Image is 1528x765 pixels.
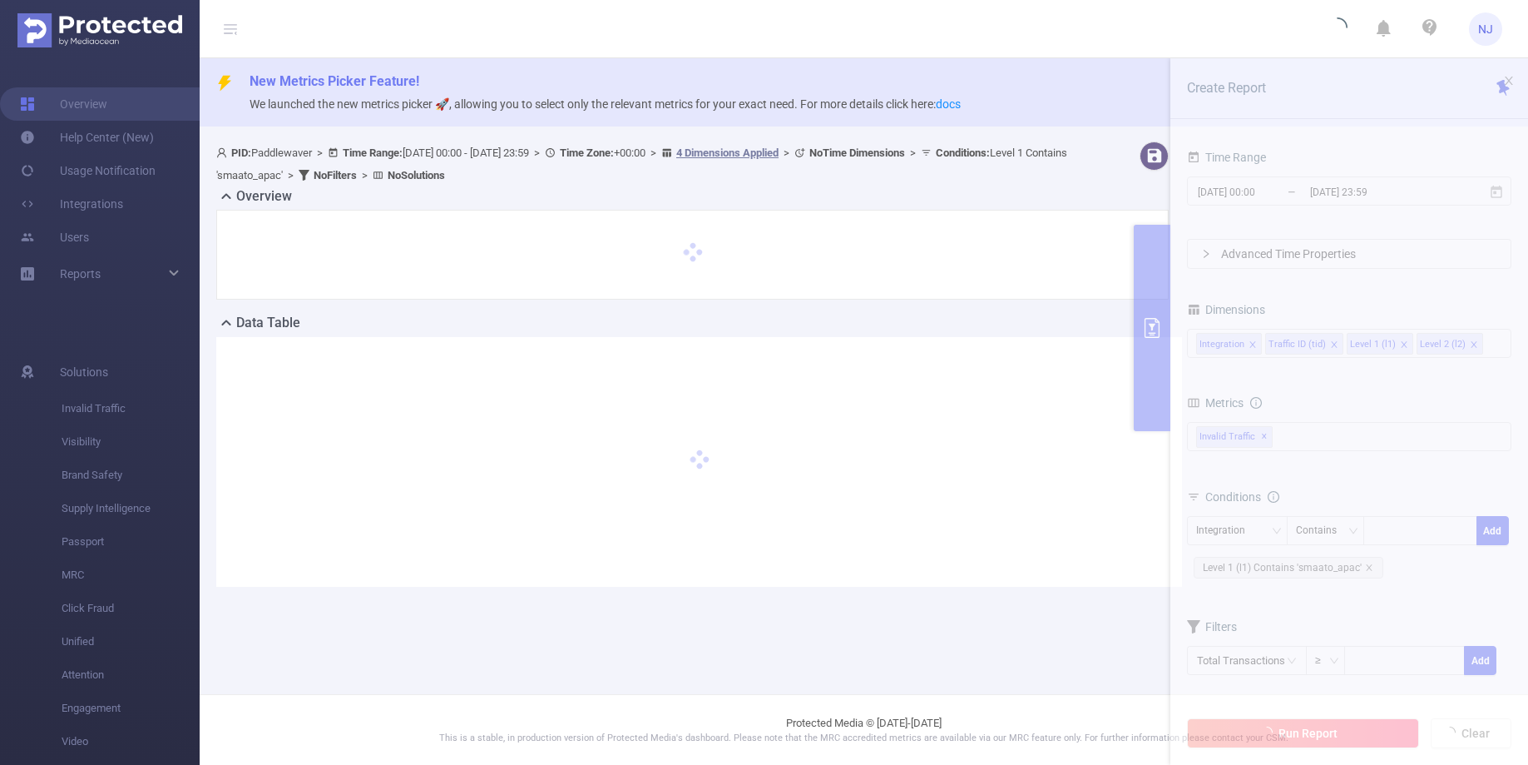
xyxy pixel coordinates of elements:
[20,121,154,154] a: Help Center (New)
[62,692,200,725] span: Engagement
[236,186,292,206] h2: Overview
[60,257,101,291] a: Reports
[936,97,961,111] a: docs
[17,13,182,47] img: Protected Media
[62,592,200,625] span: Click Fraud
[20,221,89,254] a: Users
[216,75,233,92] i: icon: thunderbolt
[241,732,1486,746] p: This is a stable, in production version of Protected Media's dashboard. Please note that the MRC ...
[216,147,231,158] i: icon: user
[216,147,1067,181] span: Paddlewaver [DATE] 00:00 - [DATE] 23:59 +00:00
[20,187,123,221] a: Integrations
[200,694,1528,765] footer: Protected Media © [DATE]-[DATE]
[936,147,990,159] b: Conditions :
[20,154,156,187] a: Usage Notification
[62,425,200,459] span: Visibility
[1478,12,1493,46] span: NJ
[283,169,299,181] span: >
[62,725,200,758] span: Video
[62,459,200,492] span: Brand Safety
[60,355,108,389] span: Solutions
[62,492,200,525] span: Supply Intelligence
[60,267,101,281] span: Reports
[62,559,200,592] span: MRC
[250,73,419,89] span: New Metrics Picker Feature!
[62,625,200,658] span: Unified
[809,147,905,159] b: No Time Dimensions
[529,147,545,159] span: >
[236,313,300,333] h2: Data Table
[20,87,107,121] a: Overview
[1503,72,1515,90] button: icon: close
[1503,75,1515,87] i: icon: close
[357,169,373,181] span: >
[62,392,200,425] span: Invalid Traffic
[905,147,921,159] span: >
[388,169,445,181] b: No Solutions
[62,525,200,559] span: Passport
[645,147,661,159] span: >
[1328,17,1348,41] i: icon: loading
[314,169,357,181] b: No Filters
[779,147,794,159] span: >
[312,147,328,159] span: >
[676,147,779,159] u: 4 Dimensions Applied
[343,147,403,159] b: Time Range:
[250,97,961,111] span: We launched the new metrics picker 🚀, allowing you to select only the relevant metrics for your e...
[62,658,200,692] span: Attention
[231,147,251,159] b: PID:
[560,147,614,159] b: Time Zone:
